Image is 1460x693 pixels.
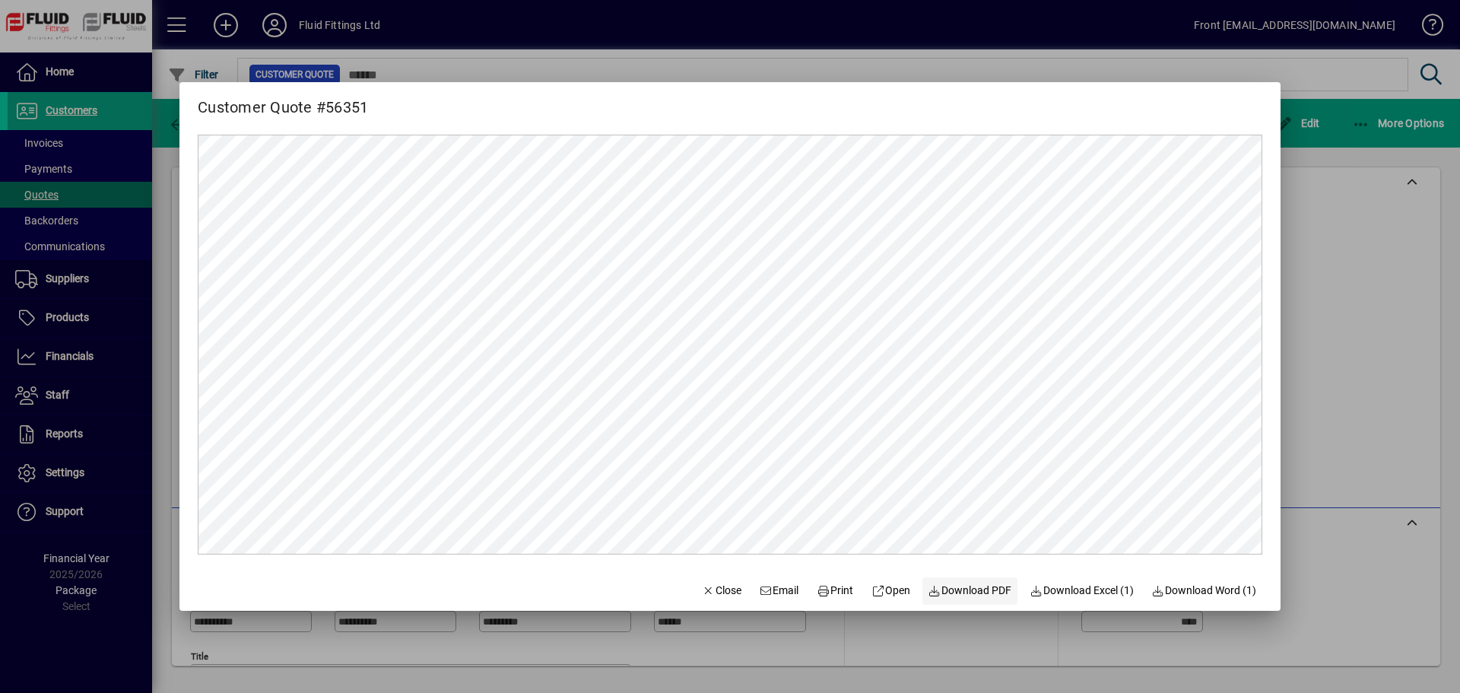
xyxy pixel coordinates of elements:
[928,583,1012,599] span: Download PDF
[865,577,916,605] a: Open
[1152,583,1257,599] span: Download Word (1)
[1146,577,1263,605] button: Download Word (1)
[922,577,1018,605] a: Download PDF
[754,577,805,605] button: Email
[760,583,799,599] span: Email
[179,82,386,119] h2: Customer Quote #56351
[817,583,853,599] span: Print
[811,577,859,605] button: Print
[702,583,741,599] span: Close
[1024,577,1140,605] button: Download Excel (1)
[1030,583,1134,599] span: Download Excel (1)
[871,583,910,599] span: Open
[696,577,747,605] button: Close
